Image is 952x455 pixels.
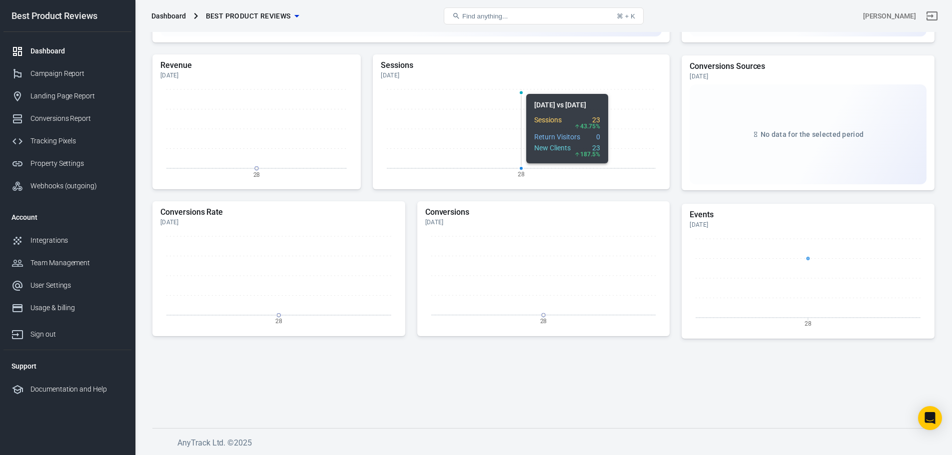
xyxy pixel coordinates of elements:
[381,60,662,70] h5: Sessions
[3,62,131,85] a: Campaign Report
[3,229,131,252] a: Integrations
[275,318,282,325] tspan: 28
[918,406,942,430] div: Open Intercom Messenger
[3,297,131,319] a: Usage & billing
[3,274,131,297] a: User Settings
[30,68,123,79] div: Campaign Report
[462,12,508,20] span: Find anything...
[3,175,131,197] a: Webhooks (outgoing)
[30,46,123,56] div: Dashboard
[206,10,291,22] span: Best Product Reviews
[202,7,303,25] button: Best Product Reviews
[805,320,812,327] tspan: 28
[3,319,131,346] a: Sign out
[690,210,927,220] h5: Events
[30,181,123,191] div: Webhooks (outgoing)
[160,207,397,217] h5: Conversions Rate
[690,72,927,80] div: [DATE]
[690,61,927,71] h5: Conversions Sources
[177,437,927,449] h6: AnyTrack Ltd. © 2025
[3,107,131,130] a: Conversions Report
[30,280,123,291] div: User Settings
[3,130,131,152] a: Tracking Pixels
[253,171,260,178] tspan: 28
[30,303,123,313] div: Usage & billing
[30,113,123,124] div: Conversions Report
[160,218,397,226] div: [DATE]
[518,171,525,178] tspan: 28
[30,329,123,340] div: Sign out
[617,12,635,20] div: ⌘ + K
[3,40,131,62] a: Dashboard
[3,354,131,378] li: Support
[160,71,353,79] div: [DATE]
[3,205,131,229] li: Account
[540,318,547,325] tspan: 28
[863,11,916,21] div: Account id: 7dR2DYHz
[30,235,123,246] div: Integrations
[425,218,662,226] div: [DATE]
[30,158,123,169] div: Property Settings
[30,258,123,268] div: Team Management
[3,252,131,274] a: Team Management
[30,384,123,395] div: Documentation and Help
[381,71,662,79] div: [DATE]
[920,4,944,28] a: Sign out
[30,136,123,146] div: Tracking Pixels
[761,130,864,138] span: No data for the selected period
[3,152,131,175] a: Property Settings
[160,60,353,70] h5: Revenue
[3,85,131,107] a: Landing Page Report
[444,7,644,24] button: Find anything...⌘ + K
[151,11,186,21] div: Dashboard
[3,11,131,20] div: Best Product Reviews
[690,221,927,229] div: [DATE]
[425,207,662,217] h5: Conversions
[30,91,123,101] div: Landing Page Report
